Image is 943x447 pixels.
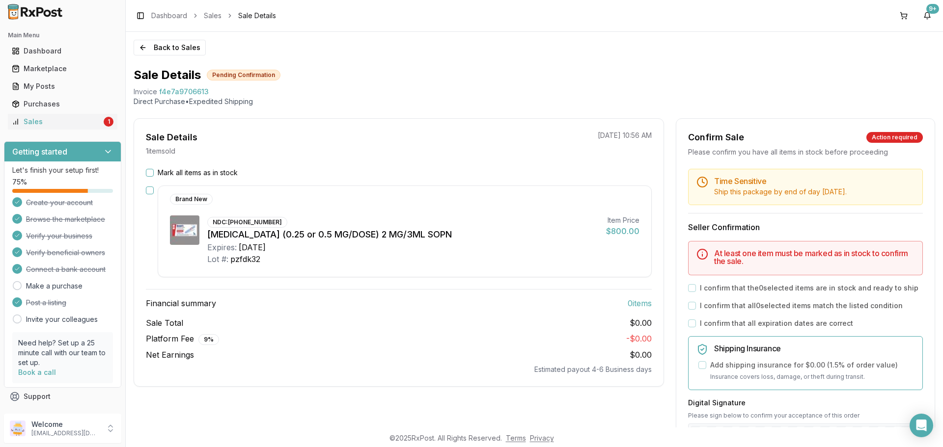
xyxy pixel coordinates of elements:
nav: breadcrumb [151,11,276,21]
div: 9 % [198,334,219,345]
div: Pending Confirmation [207,70,280,80]
button: 9+ [919,8,935,24]
button: Back to Sales [134,40,206,55]
h3: Digital Signature [688,398,923,408]
span: Feedback [24,409,57,419]
span: Post a listing [26,298,66,308]
a: Make a purchase [26,281,83,291]
button: Feedback [4,405,121,423]
h5: At least one item must be marked as in stock to confirm the sale. [714,249,915,265]
div: [DATE] [239,241,266,253]
a: Dashboard [151,11,187,21]
label: Add shipping insurance for $0.00 ( 1.5 % of order value) [710,360,898,370]
p: Need help? Set up a 25 minute call with our team to set up. [18,338,107,368]
h2: Main Menu [8,31,117,39]
span: f4e7a9706613 [159,87,209,97]
div: Marketplace [12,64,113,74]
button: Marketplace [4,61,121,77]
a: Dashboard [8,42,117,60]
label: Mark all items as in stock [158,168,238,178]
span: Sale Details [238,11,276,21]
span: Browse the marketplace [26,214,105,224]
div: Sale Details [146,131,197,144]
p: Let's finish your setup first! [12,165,113,175]
label: I confirm that all expiration dates are correct [700,318,853,328]
img: Ozempic (0.25 or 0.5 MG/DOSE) 2 MG/3ML SOPN [170,215,199,245]
a: Purchases [8,95,117,113]
button: Sales1 [4,114,121,130]
div: Lot #: [207,253,228,265]
p: Welcome [31,420,100,429]
span: Platform Fee [146,333,219,345]
a: Book a call [18,368,56,376]
a: Marketplace [8,60,117,78]
div: Estimated payout 4-6 Business days [146,365,652,374]
div: Brand New [170,194,213,205]
span: Verify beneficial owners [26,248,105,258]
a: Privacy [530,434,554,442]
img: RxPost Logo [4,4,67,20]
p: 1 item sold [146,146,175,156]
div: $800.00 [606,225,639,237]
button: My Posts [4,79,121,94]
div: Item Price [606,215,639,225]
div: Invoice [134,87,157,97]
span: Verify your business [26,231,92,241]
button: Support [4,388,121,405]
span: 75 % [12,177,27,187]
div: 9+ [926,4,939,14]
div: [MEDICAL_DATA] (0.25 or 0.5 MG/DOSE) 2 MG/3ML SOPN [207,228,598,241]
h3: Getting started [12,146,67,158]
div: Action required [866,132,923,143]
span: Ship this package by end of day [DATE] . [714,187,847,196]
p: Direct Purchase • Expedited Shipping [134,97,935,106]
div: 1 [104,117,113,127]
span: 0 item s [628,297,652,309]
span: Connect a bank account [26,264,106,274]
a: Sales [204,11,222,21]
img: User avatar [10,421,26,436]
div: Expires: [207,241,237,253]
span: $0.00 [630,350,652,360]
div: Dashboard [12,46,113,56]
div: Open Intercom Messenger [910,414,933,437]
p: [DATE] 10:56 AM [598,131,652,140]
span: Create your account [26,198,93,208]
label: I confirm that the 0 selected items are in stock and ready to ship [700,283,918,293]
h5: Time Sensitive [714,177,915,185]
div: My Posts [12,81,113,91]
p: [EMAIL_ADDRESS][DOMAIN_NAME] [31,429,100,437]
a: Sales1 [8,113,117,131]
span: Sale Total [146,317,183,329]
div: NDC: [PHONE_NUMBER] [207,217,287,228]
div: pzfdk32 [230,253,260,265]
a: Terms [506,434,526,442]
span: Financial summary [146,297,216,309]
span: $0.00 [630,317,652,329]
button: Purchases [4,96,121,112]
p: Insurance covers loss, damage, or theft during transit. [710,372,915,382]
div: Please confirm you have all items in stock before proceeding [688,147,923,157]
h1: Sale Details [134,67,201,83]
div: Purchases [12,99,113,109]
a: Invite your colleagues [26,315,98,324]
div: Confirm Sale [688,131,744,144]
span: - $0.00 [626,334,652,343]
div: Sales [12,117,102,127]
a: My Posts [8,78,117,95]
label: I confirm that all 0 selected items match the listed condition [700,301,903,311]
h3: Seller Confirmation [688,221,923,233]
p: Please sign below to confirm your acceptance of this order [688,412,923,420]
span: Net Earnings [146,349,194,361]
h5: Shipping Insurance [714,344,915,352]
button: Dashboard [4,43,121,59]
